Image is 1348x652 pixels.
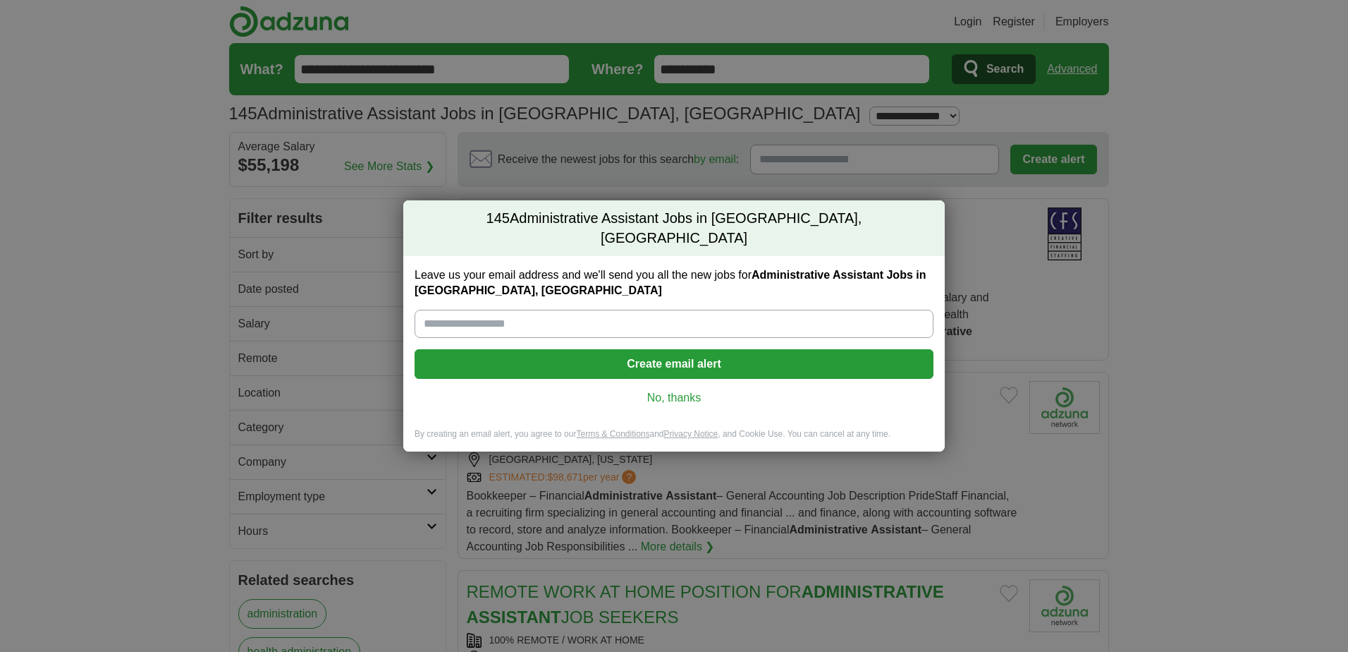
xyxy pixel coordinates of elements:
[415,349,933,379] button: Create email alert
[403,428,945,452] div: By creating an email alert, you agree to our and , and Cookie Use. You can cancel at any time.
[426,390,922,406] a: No, thanks
[576,429,649,439] a: Terms & Conditions
[415,267,933,298] label: Leave us your email address and we'll send you all the new jobs for
[403,200,945,256] h2: Administrative Assistant Jobs in [GEOGRAPHIC_DATA], [GEOGRAPHIC_DATA]
[664,429,718,439] a: Privacy Notice
[486,209,510,229] span: 145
